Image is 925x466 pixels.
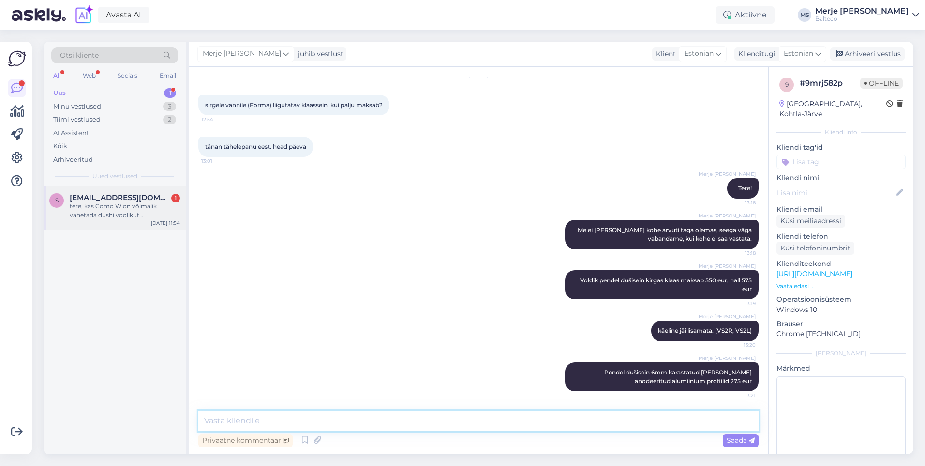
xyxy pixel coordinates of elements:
[734,49,776,59] div: Klienditugi
[658,327,752,334] span: käeline jäi lisamata. (VS2R, VS2L)
[203,48,281,59] span: Merje [PERSON_NAME]
[716,6,775,24] div: Aktiivne
[53,128,89,138] div: AI Assistent
[776,142,906,153] p: Kliendi tag'id
[116,69,139,82] div: Socials
[776,269,852,278] a: [URL][DOMAIN_NAME]
[815,7,919,23] a: Merje [PERSON_NAME]Balteco
[699,263,756,270] span: Merje [PERSON_NAME]
[727,436,755,445] span: Saada
[719,300,756,307] span: 13:19
[719,199,756,206] span: 13:18
[719,342,756,349] span: 13:20
[779,99,886,119] div: [GEOGRAPHIC_DATA], Kohtla-Järve
[699,212,756,219] span: Merje [PERSON_NAME]
[164,88,176,98] div: 1
[776,155,906,169] input: Lisa tag
[201,157,238,165] span: 13:01
[776,259,906,269] p: Klienditeekond
[684,48,714,59] span: Estonian
[777,187,895,198] input: Lisa nimi
[158,69,178,82] div: Email
[776,232,906,242] p: Kliendi telefon
[171,194,180,202] div: 1
[815,7,909,15] div: Merje [PERSON_NAME]
[699,355,756,362] span: Merje [PERSON_NAME]
[53,115,101,124] div: Tiimi vestlused
[70,193,170,202] span: sten@kaasik.ee
[55,197,59,204] span: s
[776,128,906,137] div: Kliendi info
[800,78,860,89] div: # 9mrj582p
[92,172,137,181] span: Uued vestlused
[98,7,149,23] a: Avasta AI
[776,282,906,291] p: Vaata edasi ...
[163,102,176,111] div: 3
[74,5,94,25] img: explore-ai
[776,305,906,315] p: Windows 10
[784,48,813,59] span: Estonian
[776,215,845,228] div: Küsi meiliaadressi
[699,313,756,320] span: Merje [PERSON_NAME]
[201,116,238,123] span: 12:54
[776,319,906,329] p: Brauser
[205,143,306,150] span: tänan tähelepanu eest. head päeva
[785,81,789,88] span: 9
[860,78,903,89] span: Offline
[776,242,854,255] div: Küsi telefoninumbrit
[776,173,906,183] p: Kliendi nimi
[578,226,753,242] span: Me ei [PERSON_NAME] kohe arvuti taga olemas, seega väga vabandame, kui kohe ei saa vastata.
[798,8,811,22] div: MS
[198,434,293,447] div: Privaatne kommentaar
[70,202,180,219] div: tere, kas Como W on võimalik vahetada dushi voolikut [PERSON_NAME] liigutamata?
[294,49,343,59] div: juhib vestlust
[719,392,756,399] span: 13:21
[776,295,906,305] p: Operatsioonisüsteem
[53,155,93,165] div: Arhiveeritud
[776,204,906,215] p: Kliendi email
[776,363,906,373] p: Märkmed
[699,171,756,178] span: Merje [PERSON_NAME]
[53,88,66,98] div: Uus
[738,185,752,192] span: Tere!
[652,49,676,59] div: Klient
[53,141,67,151] div: Kõik
[205,101,383,109] span: sirgele vannile (Forma) liigutatav klaassein. kui palju maksab?
[776,329,906,339] p: Chrome [TECHNICAL_ID]
[719,249,756,257] span: 13:18
[8,49,26,68] img: Askly Logo
[604,369,753,385] span: Pendel dušisein 6mm karastatud [PERSON_NAME] anodeeritud alumiinium profiilid 275 eur
[51,69,62,82] div: All
[580,277,753,293] span: Voldik pendel dušisein kirgas klaas maksab 550 eur, hall 575 eur
[163,115,176,124] div: 2
[60,50,99,61] span: Otsi kliente
[53,102,101,111] div: Minu vestlused
[830,47,905,61] div: Arhiveeri vestlus
[815,15,909,23] div: Balteco
[81,69,98,82] div: Web
[151,219,180,227] div: [DATE] 11:54
[776,349,906,357] div: [PERSON_NAME]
